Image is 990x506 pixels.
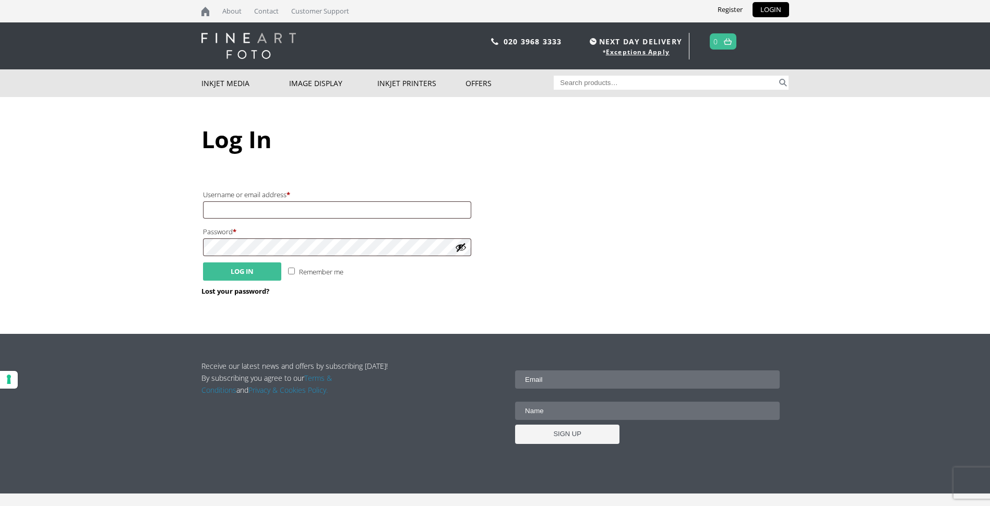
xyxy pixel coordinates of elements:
a: Image Display [289,69,377,97]
img: phone.svg [491,38,498,45]
label: Password [203,225,471,238]
a: LOGIN [753,2,789,17]
input: Email [515,370,780,389]
input: SIGN UP [515,425,619,444]
a: Inkjet Printers [377,69,466,97]
input: Name [515,402,780,420]
p: Receive our latest news and offers by subscribing [DATE]! By subscribing you agree to our and [201,360,393,396]
a: Inkjet Media [201,69,290,97]
h1: Log In [201,123,789,155]
button: Show password [455,242,467,253]
span: Remember me [299,267,343,276]
a: Offers [466,69,554,97]
label: Username or email address [203,188,471,201]
a: Exceptions Apply [606,47,670,56]
a: Lost your password? [201,286,269,296]
button: Log in [203,262,281,281]
img: basket.svg [724,38,732,45]
input: Remember me [288,268,295,274]
a: Privacy & Cookies Policy. [248,385,328,395]
a: 020 3968 3333 [504,37,562,46]
input: Search products… [554,76,777,90]
a: Terms & Conditions [201,373,332,395]
button: Search [777,76,789,90]
img: time.svg [590,38,597,45]
a: Register [710,2,750,17]
a: 0 [713,34,718,49]
img: logo-white.svg [201,33,296,59]
span: NEXT DAY DELIVERY [587,35,682,47]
